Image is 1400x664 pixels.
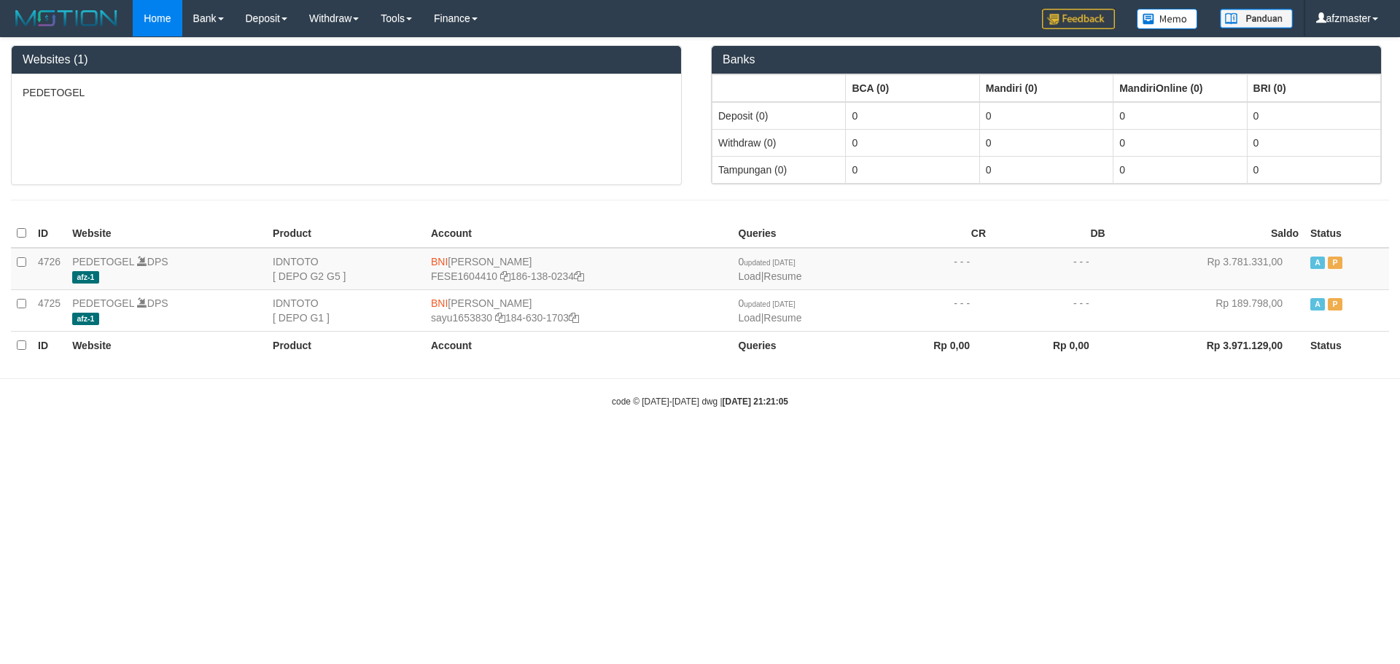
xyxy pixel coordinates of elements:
span: BNI [431,256,448,267]
td: 4726 [32,248,66,290]
a: sayu1653830 [431,312,492,324]
th: Rp 0,00 [872,331,992,359]
h3: Banks [723,53,1370,66]
a: Copy sayu1653830 to clipboard [495,312,505,324]
td: 0 [1113,102,1247,130]
th: Queries [733,331,873,359]
td: Rp 189.798,00 [1111,289,1304,331]
td: Deposit (0) [712,102,846,130]
td: - - - [872,289,992,331]
td: 0 [979,102,1113,130]
span: Active [1310,298,1325,310]
span: BNI [431,297,448,309]
h3: Websites (1) [23,53,670,66]
small: code © [DATE]-[DATE] dwg | [612,397,788,407]
td: 0 [979,156,1113,183]
span: updated [DATE] [744,300,795,308]
td: 0 [979,129,1113,156]
td: Withdraw (0) [712,129,846,156]
th: Group: activate to sort column ascending [712,74,846,102]
a: Copy 1846301703 to clipboard [569,312,579,324]
a: Load [739,270,761,282]
td: 0 [846,102,979,130]
a: FESE1604410 [431,270,497,282]
a: PEDETOGEL [72,297,134,309]
th: Saldo [1111,219,1304,248]
td: 4725 [32,289,66,331]
th: DB [992,219,1111,248]
td: - - - [992,248,1111,290]
td: DPS [66,289,267,331]
span: Active [1310,257,1325,269]
th: ID [32,219,66,248]
th: Status [1304,219,1389,248]
img: Button%20Memo.svg [1137,9,1198,29]
th: Group: activate to sort column ascending [1113,74,1247,102]
a: Resume [763,312,801,324]
span: updated [DATE] [744,259,795,267]
th: Account [425,331,733,359]
img: panduan.png [1220,9,1293,28]
td: [PERSON_NAME] 186-138-0234 [425,248,733,290]
th: Product [267,219,425,248]
a: Copy FESE1604410 to clipboard [500,270,510,282]
td: 0 [1247,102,1380,130]
td: IDNTOTO [ DEPO G1 ] [267,289,425,331]
th: Queries [733,219,873,248]
th: Rp 3.971.129,00 [1111,331,1304,359]
td: 0 [1113,129,1247,156]
th: Account [425,219,733,248]
td: 0 [1247,129,1380,156]
a: PEDETOGEL [72,256,134,267]
td: - - - [992,289,1111,331]
th: Website [66,219,267,248]
span: Paused [1328,298,1342,310]
th: Product [267,331,425,359]
td: - - - [872,248,992,290]
th: Rp 0,00 [992,331,1111,359]
a: Copy 1861380234 to clipboard [574,270,584,282]
a: Resume [763,270,801,282]
td: Tampungan (0) [712,156,846,183]
td: 0 [1113,156,1247,183]
th: Group: activate to sort column ascending [846,74,979,102]
span: 0 [739,256,796,267]
th: ID [32,331,66,359]
span: afz-1 [72,313,99,325]
td: 0 [846,129,979,156]
td: IDNTOTO [ DEPO G2 G5 ] [267,248,425,290]
td: 0 [846,156,979,183]
td: DPS [66,248,267,290]
span: | [739,297,802,324]
th: Group: activate to sort column ascending [979,74,1113,102]
th: Website [66,331,267,359]
strong: [DATE] 21:21:05 [723,397,788,407]
a: Load [739,312,761,324]
img: MOTION_logo.png [11,7,122,29]
span: | [739,256,802,282]
img: Feedback.jpg [1042,9,1115,29]
span: Paused [1328,257,1342,269]
span: 0 [739,297,796,309]
th: Group: activate to sort column ascending [1247,74,1380,102]
p: PEDETOGEL [23,85,670,100]
td: Rp 3.781.331,00 [1111,248,1304,290]
span: afz-1 [72,271,99,284]
td: 0 [1247,156,1380,183]
th: Status [1304,331,1389,359]
th: CR [872,219,992,248]
td: [PERSON_NAME] 184-630-1703 [425,289,733,331]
